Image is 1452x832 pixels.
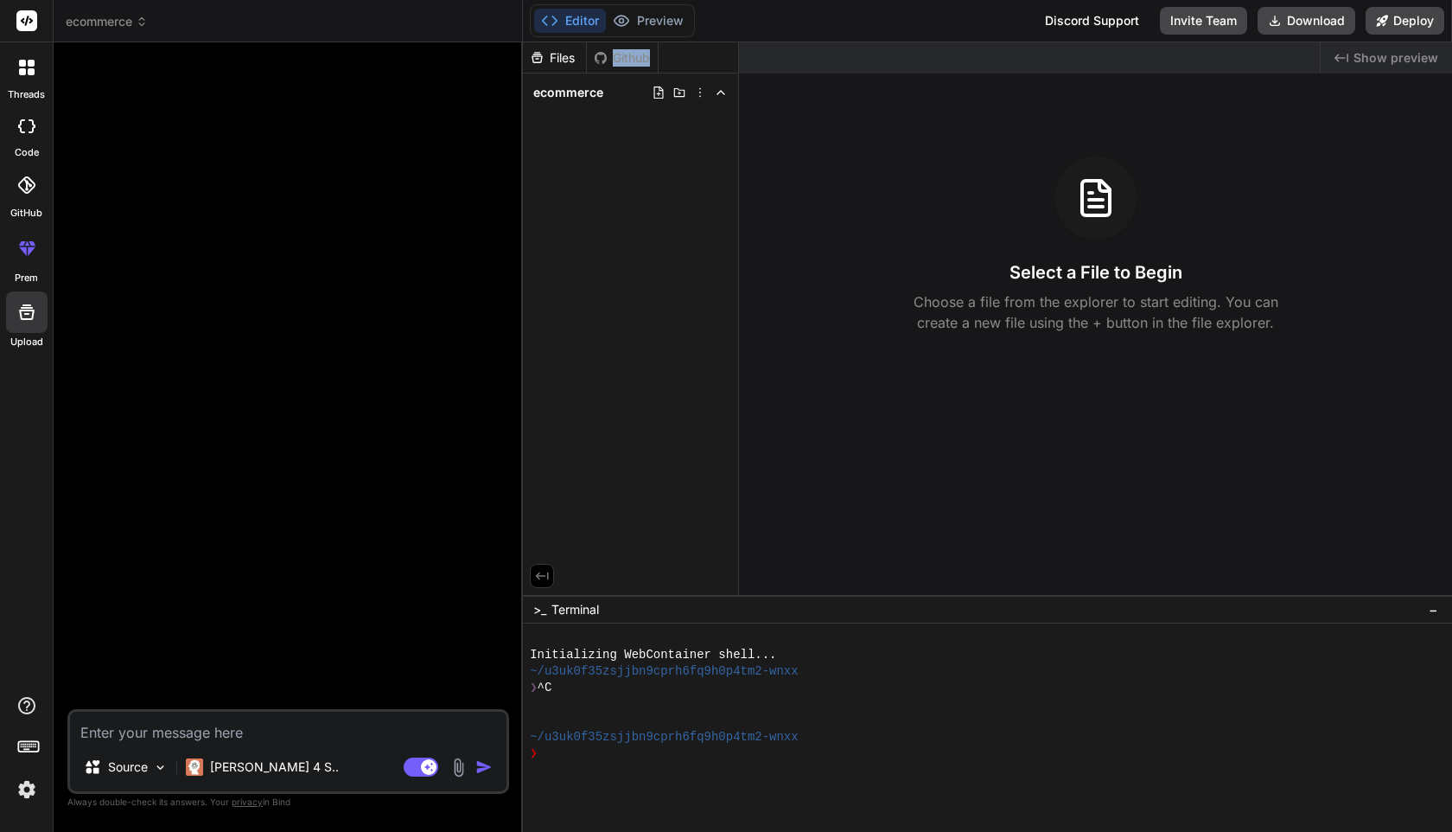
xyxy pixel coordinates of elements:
button: Invite Team [1160,7,1247,35]
span: ^C [538,680,552,696]
span: ~/u3uk0f35zsjjbn9cprh6fq9h0p4tm2-wnxx [530,729,798,746]
button: Deploy [1366,7,1444,35]
span: ❯ [530,680,537,696]
label: Upload [10,335,43,349]
button: − [1425,596,1442,624]
p: Choose a file from the explorer to start editing. You can create a new file using the + button in... [902,291,1290,333]
span: − [1429,601,1438,618]
span: >_ [533,601,546,618]
h3: Select a File to Begin [1009,260,1182,285]
label: prem [15,271,38,285]
span: privacy [232,797,263,807]
span: ❯ [530,746,537,762]
p: Source [108,758,148,776]
p: Always double-check its answers. Your in Bind [67,794,509,810]
span: ecommerce [533,84,603,101]
span: ecommerce [66,13,148,30]
img: Pick Models [153,760,168,775]
span: Show preview [1353,49,1438,67]
button: Preview [606,9,691,33]
div: Github [587,49,658,67]
img: settings [12,775,41,804]
label: threads [8,87,45,102]
img: icon [475,758,493,776]
span: Terminal [551,601,599,618]
button: Download [1258,7,1355,35]
span: ~/u3uk0f35zsjjbn9cprh6fq9h0p4tm2-wnxx [530,663,798,680]
div: Discord Support [1035,7,1149,35]
img: Claude 4 Sonnet [186,758,203,776]
div: Files [523,49,586,67]
button: Editor [534,9,606,33]
span: Initializing WebContainer shell... [530,647,776,663]
label: GitHub [10,206,42,221]
img: attachment [449,758,468,778]
p: [PERSON_NAME] 4 S.. [210,758,339,776]
label: code [15,145,39,160]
